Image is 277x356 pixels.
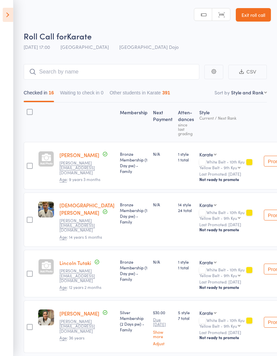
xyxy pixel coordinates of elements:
span: [GEOGRAPHIC_DATA] Dojo [119,43,179,50]
div: Yellow Belt - 9th Kyu [199,324,237,328]
span: Roll Call for [24,30,67,41]
div: Bronze Membership (1 Day pw) - Family [120,202,148,225]
div: Next Payment [150,106,175,139]
small: Last Promoted: [DATE] [199,172,258,176]
div: Karate [199,309,213,316]
span: 7 total [178,315,194,321]
span: [DATE] 17:00 [24,43,50,50]
button: Checked in16 [24,87,54,102]
span: [GEOGRAPHIC_DATA] [60,43,109,50]
div: 16 [49,90,54,95]
label: Sort by [215,89,230,96]
div: Style and Rank [231,89,263,96]
small: effie.saaib@outlook.com [59,319,103,333]
span: 1 style [178,151,194,157]
span: 24 total [178,207,194,213]
div: Yellow Belt - 9th Kyu [199,165,237,170]
img: image1743570146.png [38,309,54,325]
div: 391 [162,90,170,95]
div: Not ready to promote [199,335,258,340]
small: Last Promoted: [DATE] [199,222,258,227]
div: Bronze Membership (1 Day pw) - Family [120,259,148,282]
a: [DEMOGRAPHIC_DATA][PERSON_NAME] [59,202,115,216]
button: CSV [228,65,267,79]
div: Yellow Belt - 9th Kyu [199,273,237,277]
a: Adjust [153,341,173,346]
div: White Belt - 10th Kyu [199,267,258,277]
span: 1 total [178,157,194,162]
span: 1 total [178,265,194,270]
small: sarah.pompeii@gmail.com [59,268,103,283]
span: : 12 years 2 months [59,284,101,290]
div: White Belt - 10th Kyu [199,159,258,170]
div: since last grading [178,122,194,136]
button: Other students in Karate391 [109,87,170,102]
span: : 36 years [59,335,84,341]
div: White Belt - 10th Kyu [199,210,258,220]
div: N/A [153,259,173,265]
div: Karate [199,202,213,208]
span: Karate [67,30,92,41]
div: Membership [117,106,150,139]
small: Last Promoted: [DATE] [199,330,258,335]
div: 0 [101,90,104,95]
small: Last Promoted: [DATE] [199,279,258,284]
span: : 14 years 5 months [59,234,102,240]
div: Yellow Belt - 9th Kyu [199,216,237,220]
a: [PERSON_NAME] [59,151,99,158]
a: Lincoln Tutaki [59,259,91,266]
div: White Belt - 10th Kyu [199,318,258,328]
span: 5 style [178,309,194,315]
div: Style [197,106,261,139]
input: Search by name [24,64,199,80]
div: Not ready to promote [199,285,258,290]
div: $30.00 [153,309,173,346]
span: : 9 years 3 months [59,176,100,182]
small: Due [DATE] [153,317,173,327]
div: Karate [199,151,213,158]
button: Waiting to check in0 [60,87,104,102]
span: 14 style [178,202,194,207]
div: Bronze Membership (1 Day pw) - Family [120,151,148,174]
small: sarah.pompeii@gmail.com [59,160,103,175]
a: [PERSON_NAME] [59,310,99,317]
div: Not ready to promote [199,227,258,232]
small: Sarah.pompeii@gmail.com [59,218,103,233]
img: image1747812058.png [38,202,54,217]
a: Show more [153,330,173,338]
div: Silver Membership (2 Days pw) - Family [120,309,148,332]
span: 1 style [178,259,194,265]
div: Karate [199,259,213,266]
div: Atten­dances [175,106,197,139]
div: N/A [153,151,173,157]
div: Not ready to promote [199,177,258,182]
div: Current / Next Rank [199,116,258,120]
div: N/A [153,202,173,207]
a: Exit roll call [236,8,271,22]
